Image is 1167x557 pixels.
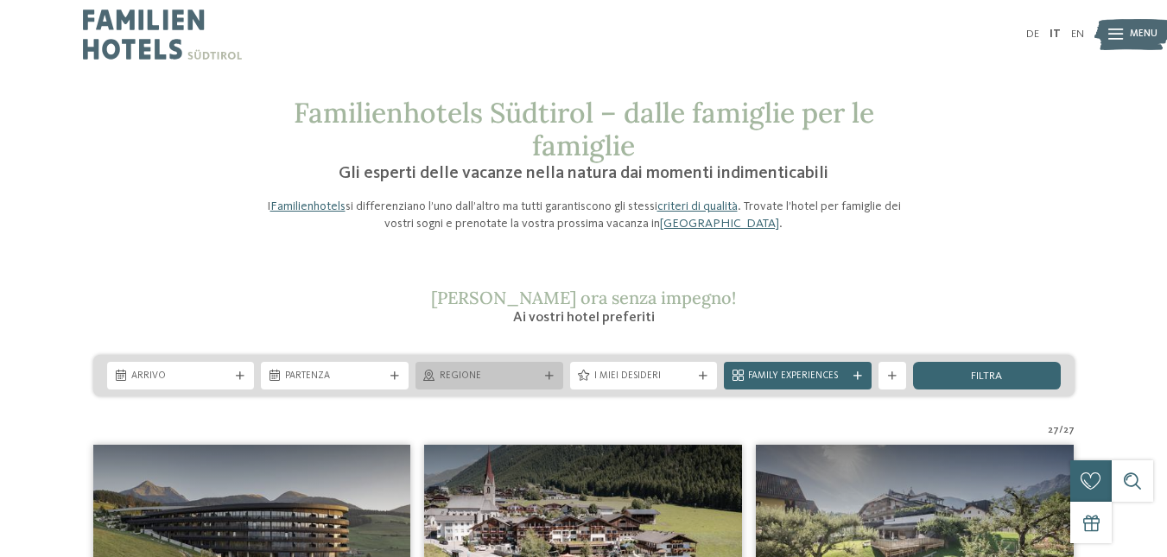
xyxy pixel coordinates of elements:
span: I miei desideri [594,370,694,383]
a: DE [1026,28,1039,40]
span: Family Experiences [748,370,847,383]
span: filtra [971,371,1002,383]
span: Partenza [285,370,384,383]
span: Menu [1130,28,1157,41]
a: EN [1071,28,1084,40]
a: [GEOGRAPHIC_DATA] [660,218,779,230]
p: I si differenziano l’uno dall’altro ma tutti garantiscono gli stessi . Trovate l’hotel per famigl... [256,198,912,232]
span: Regione [440,370,539,383]
a: criteri di qualità [657,200,738,212]
span: [PERSON_NAME] ora senza impegno! [431,287,736,308]
span: Familienhotels Südtirol – dalle famiglie per le famiglie [294,95,874,163]
span: 27 [1063,424,1075,438]
span: Gli esperti delle vacanze nella natura dai momenti indimenticabili [339,165,828,182]
span: 27 [1048,424,1059,438]
span: Ai vostri hotel preferiti [513,311,655,325]
a: Familienhotels [270,200,346,212]
a: IT [1050,28,1061,40]
span: / [1059,424,1063,438]
span: Arrivo [131,370,231,383]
